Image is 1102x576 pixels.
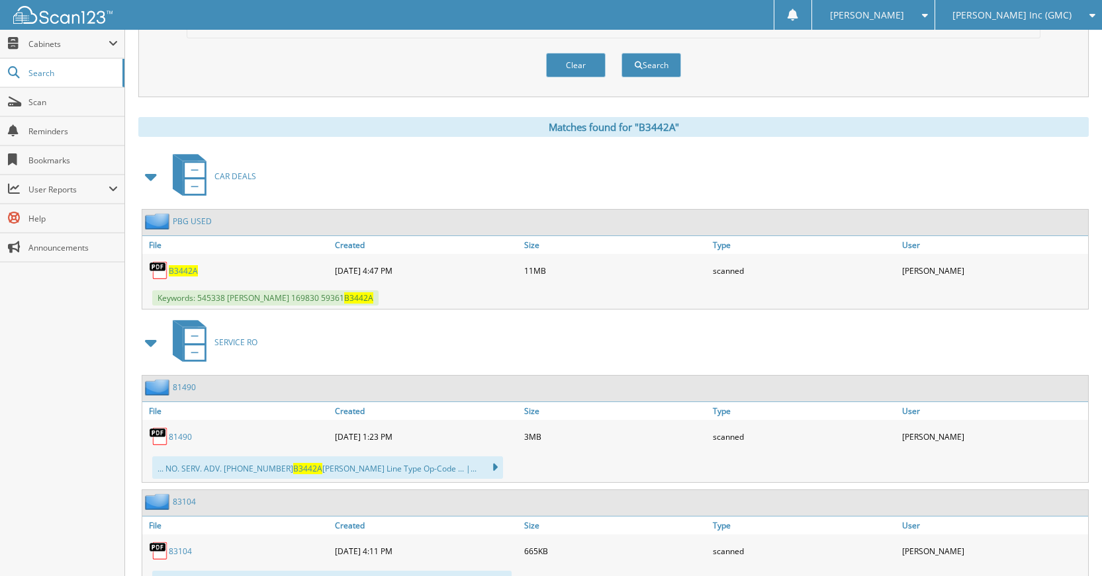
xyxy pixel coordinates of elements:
a: 81490 [173,382,196,393]
img: scan123-logo-white.svg [13,6,113,24]
a: PBG USED [173,216,212,227]
span: Search [28,67,116,79]
a: Size [521,236,710,254]
div: 11MB [521,257,710,284]
div: [PERSON_NAME] [899,538,1088,564]
a: 81490 [169,431,192,442]
a: B3442A [169,265,198,276]
span: Reminders [28,126,118,137]
a: CAR DEALS [165,150,256,202]
img: PDF.png [149,541,169,561]
img: folder2.png [145,379,173,395]
div: [PERSON_NAME] [899,257,1088,284]
button: Clear [546,53,606,77]
span: Help [28,213,118,224]
a: User [899,236,1088,254]
span: [PERSON_NAME] [830,11,904,19]
span: Bookmarks [28,155,118,166]
a: Created [332,516,521,534]
span: B3442A [293,463,322,474]
span: CAR DEALS [214,171,256,182]
img: folder2.png [145,493,173,510]
div: 665KB [521,538,710,564]
a: Created [332,236,521,254]
div: scanned [710,423,899,450]
span: Keywords: 545338 [PERSON_NAME] 169830 59361 [152,290,379,306]
a: File [142,236,332,254]
div: 3MB [521,423,710,450]
a: User [899,516,1088,534]
span: B3442A [344,292,373,304]
a: User [899,402,1088,420]
a: Size [521,402,710,420]
a: 83104 [173,496,196,507]
a: Created [332,402,521,420]
a: File [142,516,332,534]
a: File [142,402,332,420]
img: PDF.png [149,261,169,280]
span: Cabinets [28,38,109,50]
a: SERVICE RO [165,316,257,368]
div: ... NO. SERV. ADV. [PHONE_NUMBER] [PERSON_NAME] Line Type Op-Code ... |... [152,456,503,479]
div: scanned [710,257,899,284]
a: Type [710,402,899,420]
span: SERVICE RO [214,337,257,348]
span: User Reports [28,184,109,195]
img: PDF.png [149,427,169,446]
a: Type [710,236,899,254]
span: [PERSON_NAME] Inc (GMC) [952,11,1072,19]
div: [DATE] 1:23 PM [332,423,521,450]
a: 83104 [169,546,192,557]
div: scanned [710,538,899,564]
div: [DATE] 4:47 PM [332,257,521,284]
div: [PERSON_NAME] [899,423,1088,450]
div: Matches found for "B3442A" [138,117,1089,137]
span: Scan [28,97,118,108]
img: folder2.png [145,213,173,229]
a: Size [521,516,710,534]
span: Announcements [28,242,118,253]
button: Search [621,53,681,77]
a: Type [710,516,899,534]
div: [DATE] 4:11 PM [332,538,521,564]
